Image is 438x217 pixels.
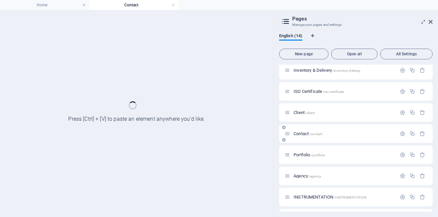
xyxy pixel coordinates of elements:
div: Duplicate [409,131,415,137]
div: Duplicate [409,173,415,179]
div: Remove [420,67,425,73]
span: /portfolio [311,153,325,157]
span: Click to open page [294,89,344,94]
h3: Manage your pages and settings [292,22,419,28]
div: Remove [420,194,425,200]
span: /contact [309,132,322,136]
div: Settings [400,152,405,158]
span: New page [282,52,325,56]
div: Settings [400,173,405,179]
span: Click to open page [294,195,366,200]
div: Duplicate [409,110,415,115]
div: Duplicate [409,89,415,94]
span: /client [305,111,315,115]
span: /inventory-delivery [333,69,361,72]
span: English (14) [279,32,302,41]
div: Contact/contact [292,131,396,136]
div: Settings [400,131,405,137]
button: All Settings [380,49,433,59]
span: Open all [334,52,375,56]
div: Remove [420,110,425,115]
div: Settings [400,89,405,94]
span: Click to open page [294,152,325,157]
div: Remove [420,89,425,94]
span: Click to open page [294,173,321,178]
span: Click to open page [294,68,360,73]
span: /iso-certificate [323,90,344,94]
div: INSTRUMENTATION/INSTRUMENTATION [292,195,396,199]
span: Click to open page [294,110,315,115]
div: Agency/agency [292,174,396,178]
div: Duplicate [409,67,415,73]
button: New page [279,49,328,59]
div: Client/client [292,110,396,115]
div: Settings [400,67,405,73]
span: Click to open page [294,131,322,136]
span: /agency [309,174,321,178]
div: Remove [420,152,425,158]
span: All Settings [383,52,430,56]
div: Remove [420,173,425,179]
div: Inventory & Delivery/inventory-delivery [292,68,396,72]
div: Portfolio/portfolio [292,153,396,157]
div: Settings [400,194,405,200]
h4: Contact [89,1,179,9]
h2: Pages [292,16,433,22]
div: ISO Certificate/iso-certificate [292,89,396,94]
div: Settings [400,110,405,115]
div: Remove [420,131,425,137]
div: Duplicate [409,152,415,158]
button: Open all [331,49,378,59]
div: Language Tabs [279,33,433,46]
div: Duplicate [409,194,415,200]
span: /INSTRUMENTATION [334,196,366,199]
